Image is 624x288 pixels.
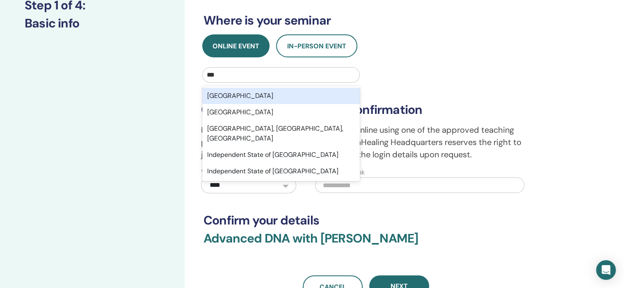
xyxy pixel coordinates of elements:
div: [GEOGRAPHIC_DATA] [202,104,360,120]
label: Video streaming service [201,167,274,177]
div: [GEOGRAPHIC_DATA] [202,88,360,104]
h3: Online Teaching Platform Confirmation [201,102,531,117]
p: I confirm that I am teaching this seminar online using one of the approved teaching platforms bel... [201,124,531,161]
h3: Advanced DNA with [PERSON_NAME] [203,231,528,256]
div: [GEOGRAPHIC_DATA], [GEOGRAPHIC_DATA], [GEOGRAPHIC_DATA] [202,120,360,147]
h3: Where is your seminar [203,13,528,28]
span: In-Person Event [287,42,346,50]
button: In-Person Event [276,34,357,57]
div: Independent State of [GEOGRAPHIC_DATA] [202,147,360,163]
h3: Basic info [25,16,160,31]
div: Open Intercom Messenger [596,260,616,280]
span: Online Event [213,42,259,50]
button: Online Event [202,34,270,57]
div: Independent State of [GEOGRAPHIC_DATA] [202,163,360,179]
h3: Confirm your details [203,213,528,228]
